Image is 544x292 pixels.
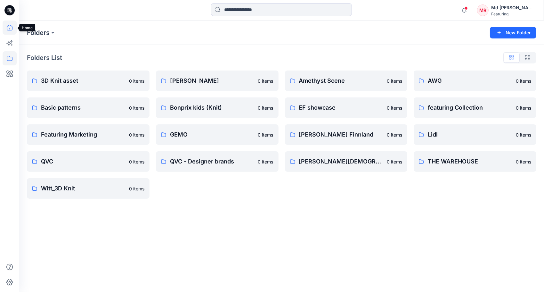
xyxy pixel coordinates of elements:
p: 0 items [516,78,531,84]
div: MR [477,4,489,16]
p: Lidl [428,130,512,139]
p: THE WAREHOUSE [428,157,512,166]
p: QVC [41,157,125,166]
p: 0 items [516,104,531,111]
a: 3D Knit asset0 items [27,71,150,91]
p: [PERSON_NAME] [170,76,254,85]
p: QVC - Designer brands [170,157,254,166]
p: Basic patterns [41,103,125,112]
a: QVC0 items [27,151,150,172]
p: 0 items [387,131,402,138]
div: Md [PERSON_NAME][DEMOGRAPHIC_DATA] [491,4,536,12]
a: QVC - Designer brands0 items [156,151,279,172]
button: New Folder [490,27,536,38]
a: featuring Collection0 items [414,97,536,118]
p: [PERSON_NAME][DEMOGRAPHIC_DATA]'s Personal Zone [299,157,383,166]
p: Witt_3D Knit [41,184,125,193]
a: Folders [27,28,50,37]
p: Featuring Marketing [41,130,125,139]
a: THE WAREHOUSE0 items [414,151,536,172]
p: 0 items [258,78,273,84]
p: 0 items [516,158,531,165]
p: [PERSON_NAME] Finnland [299,130,383,139]
a: [PERSON_NAME][DEMOGRAPHIC_DATA]'s Personal Zone0 items [285,151,408,172]
p: 0 items [258,158,273,165]
a: Featuring Marketing0 items [27,124,150,145]
a: Bonprix kids (Knit)0 items [156,97,279,118]
p: 0 items [129,158,144,165]
p: 0 items [387,78,402,84]
p: 3D Knit asset [41,76,125,85]
p: 0 items [129,104,144,111]
p: featuring Collection [428,103,512,112]
a: EF showcase0 items [285,97,408,118]
p: EF showcase [299,103,383,112]
a: GEMO0 items [156,124,279,145]
div: Featuring [491,12,536,16]
a: Lidl0 items [414,124,536,145]
p: Amethyst Scene [299,76,383,85]
p: 0 items [387,104,402,111]
p: 0 items [516,131,531,138]
a: Amethyst Scene0 items [285,71,408,91]
a: Basic patterns0 items [27,97,150,118]
p: Bonprix kids (Knit) [170,103,254,112]
a: Witt_3D Knit0 items [27,178,150,199]
p: 0 items [387,158,402,165]
p: AWG [428,76,512,85]
p: 0 items [258,104,273,111]
p: 0 items [129,131,144,138]
p: 0 items [258,131,273,138]
a: [PERSON_NAME] Finnland0 items [285,124,408,145]
a: [PERSON_NAME]0 items [156,71,279,91]
p: Folders List [27,53,62,63]
a: AWG0 items [414,71,536,91]
p: GEMO [170,130,254,139]
p: 0 items [129,185,144,192]
p: 0 items [129,78,144,84]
